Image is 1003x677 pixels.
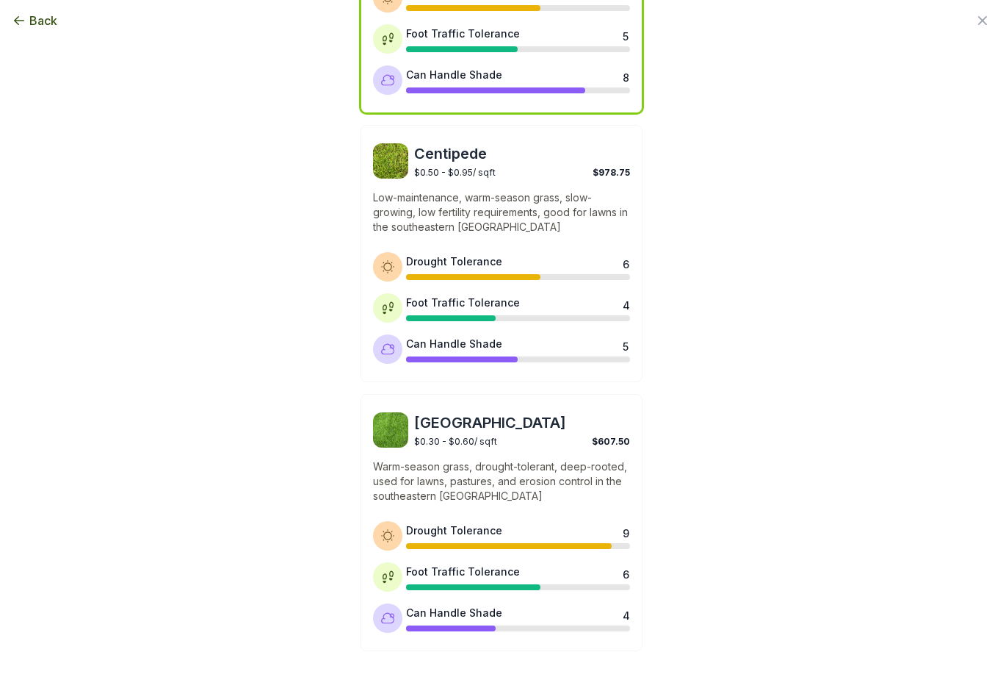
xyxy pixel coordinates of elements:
[623,70,629,82] div: 8
[373,190,630,234] p: Low-maintenance, warm-season grass, slow-growing, low fertility requirements, good for lawns in t...
[406,523,502,538] div: Drought Tolerance
[414,436,497,447] span: $0.30 - $0.60 / sqft
[406,254,502,269] div: Drought Tolerance
[623,257,629,268] div: 6
[623,339,629,351] div: 5
[380,259,395,274] img: Drought tolerance icon
[380,611,395,626] img: Shade tolerance icon
[380,342,395,357] img: Shade tolerance icon
[623,298,629,309] div: 4
[373,143,408,179] img: Centipede sod image
[414,412,630,433] span: [GEOGRAPHIC_DATA]
[373,459,630,504] p: Warm-season grass, drought-tolerant, deep-rooted, used for lawns, pastures, and erosion control i...
[406,295,520,310] div: Foot Traffic Tolerance
[406,564,520,579] div: Foot Traffic Tolerance
[406,605,502,620] div: Can Handle Shade
[623,526,629,537] div: 9
[406,336,502,351] div: Can Handle Shade
[623,567,629,579] div: 6
[380,73,395,87] img: Shade tolerance icon
[623,608,629,620] div: 4
[380,570,395,584] img: Foot traffic tolerance icon
[593,167,630,178] span: $978.75
[592,436,630,447] span: $607.50
[373,412,408,448] img: Bahia sod image
[380,529,395,543] img: Drought tolerance icon
[406,67,502,82] div: Can Handle Shade
[380,301,395,315] img: Foot traffic tolerance icon
[414,167,496,178] span: $0.50 - $0.95 / sqft
[29,12,57,29] span: Back
[414,143,630,164] span: Centipede
[12,12,57,29] button: Back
